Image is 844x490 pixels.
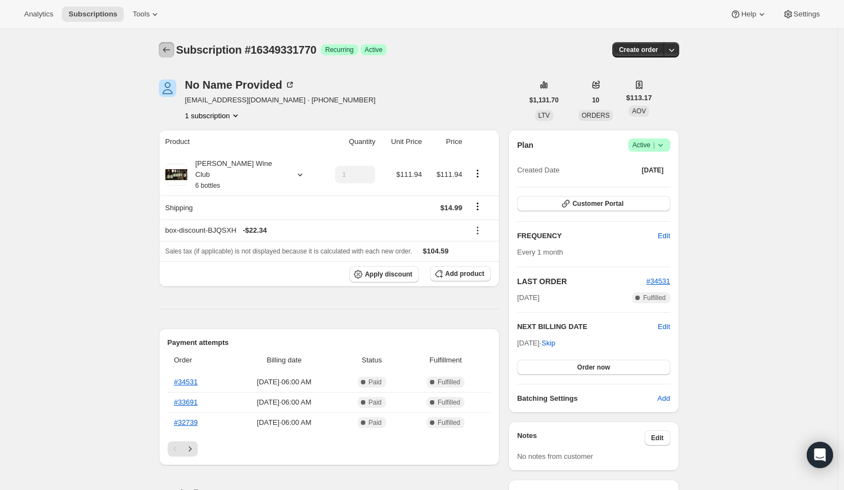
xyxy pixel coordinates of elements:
div: No Name Provided [185,79,296,90]
span: $104.59 [423,247,449,255]
span: Paid [369,418,382,427]
h2: NEXT BILLING DATE [517,321,658,332]
span: Tools [133,10,150,19]
span: No notes from customer [517,452,593,460]
span: [DATE] · 06:00 AM [232,377,336,388]
span: Active [365,45,383,54]
button: Apply discount [349,266,419,283]
button: Edit [651,227,676,245]
button: Edit [645,430,670,446]
span: [EMAIL_ADDRESS][DOMAIN_NAME] · [PHONE_NUMBER] [185,95,376,106]
span: Active [633,140,666,151]
button: #34531 [646,276,670,287]
span: [DATE] · [517,339,555,347]
span: Recurring [325,45,354,54]
span: Skip [542,338,555,349]
h2: Plan [517,140,533,151]
span: 10 [592,96,599,105]
span: ORDERS [582,112,610,119]
span: Sales tax (if applicable) is not displayed because it is calculated with each new order. [165,247,412,255]
button: Product actions [469,168,486,180]
button: Add product [430,266,491,281]
button: Edit [658,321,670,332]
span: Add product [445,269,484,278]
button: Add [651,390,676,407]
button: Customer Portal [517,196,670,211]
span: Fulfilled [643,293,665,302]
button: Next [182,441,198,457]
div: box-discount-BJQSXH [165,225,462,236]
span: Settings [794,10,820,19]
th: Order [168,348,229,372]
span: Fulfilled [438,398,460,407]
span: $111.94 [437,170,462,178]
span: Subscriptions [68,10,117,19]
h2: Payment attempts [168,337,491,348]
span: AOV [632,107,646,115]
button: [DATE] [635,163,670,178]
span: Fulfilled [438,418,460,427]
span: No Name Provided [159,79,176,97]
span: Edit [658,230,670,241]
a: #34531 [646,277,670,285]
button: Tools [126,7,167,22]
button: Order now [517,360,670,375]
h6: Batching Settings [517,393,657,404]
span: Status [343,355,400,366]
a: #32739 [174,418,198,426]
span: $111.94 [396,170,422,178]
span: Subscription #16349331770 [176,44,317,56]
span: $14.99 [440,204,462,212]
button: Skip [535,335,562,352]
button: Subscriptions [159,42,174,57]
button: Analytics [18,7,60,22]
span: $113.17 [626,93,652,103]
button: Settings [776,7,826,22]
span: Order now [577,363,610,372]
div: [PERSON_NAME] Wine Club [187,158,286,191]
span: Every 1 month [517,248,563,256]
span: [DATE] [517,292,539,303]
span: LTV [538,112,550,119]
nav: Pagination [168,441,491,457]
span: Fulfillment [407,355,484,366]
span: - $22.34 [243,225,267,236]
span: $1,131.70 [530,96,559,105]
span: [DATE] [642,166,664,175]
span: | [653,141,654,149]
span: Analytics [24,10,53,19]
span: Fulfilled [438,378,460,387]
span: Paid [369,378,382,387]
th: Price [425,130,465,154]
th: Product [159,130,321,154]
span: Billing date [232,355,336,366]
h2: FREQUENCY [517,230,658,241]
button: Subscriptions [62,7,124,22]
h3: Notes [517,430,645,446]
button: Product actions [185,110,241,121]
span: Help [741,10,756,19]
span: Created Date [517,165,559,176]
button: Help [724,7,773,22]
a: #34531 [174,378,198,386]
a: #33691 [174,398,198,406]
button: Shipping actions [469,200,486,212]
span: Apply discount [365,270,412,279]
span: Paid [369,398,382,407]
span: Customer Portal [572,199,623,208]
th: Unit Price [378,130,425,154]
div: Open Intercom Messenger [807,442,833,468]
span: Create order [619,45,658,54]
span: Add [657,393,670,404]
small: 6 bottles [196,182,220,189]
th: Quantity [321,130,379,154]
span: Edit [651,434,664,442]
h2: LAST ORDER [517,276,646,287]
button: 10 [585,93,606,108]
span: [DATE] · 06:00 AM [232,417,336,428]
th: Shipping [159,195,321,220]
button: Create order [612,42,664,57]
span: [DATE] · 06:00 AM [232,397,336,408]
